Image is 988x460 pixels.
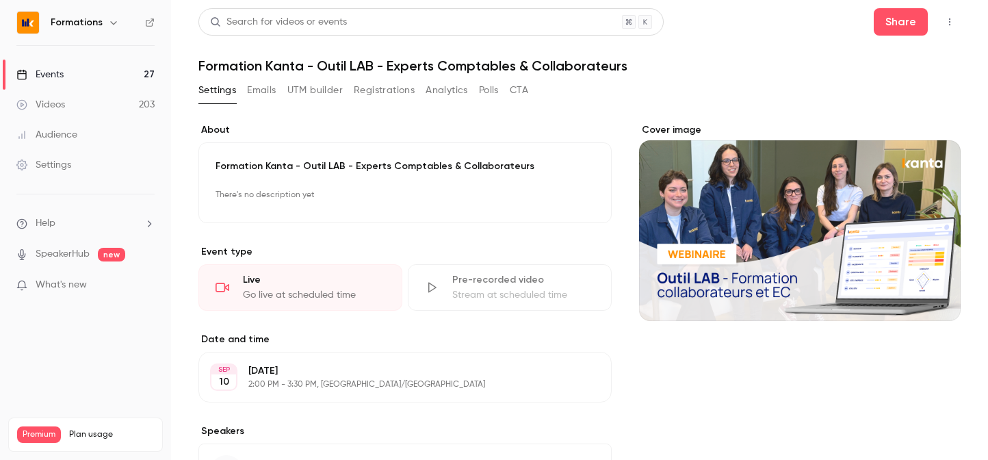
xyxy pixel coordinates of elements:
[198,79,236,101] button: Settings
[216,159,595,173] p: Formation Kanta - Outil LAB - Experts Comptables & Collaborateurs
[16,98,65,112] div: Videos
[248,364,539,378] p: [DATE]
[36,216,55,231] span: Help
[98,248,125,261] span: new
[639,123,961,137] label: Cover image
[426,79,468,101] button: Analytics
[452,273,595,287] div: Pre-recorded video
[198,264,402,311] div: LiveGo live at scheduled time
[138,279,155,292] iframe: Noticeable Trigger
[874,8,928,36] button: Share
[16,128,77,142] div: Audience
[408,264,612,311] div: Pre-recorded videoStream at scheduled time
[210,15,347,29] div: Search for videos or events
[198,123,612,137] label: About
[198,424,612,438] label: Speakers
[243,288,385,302] div: Go live at scheduled time
[16,68,64,81] div: Events
[248,379,539,390] p: 2:00 PM - 3:30 PM, [GEOGRAPHIC_DATA]/[GEOGRAPHIC_DATA]
[219,375,229,389] p: 10
[17,12,39,34] img: Formations
[354,79,415,101] button: Registrations
[51,16,103,29] h6: Formations
[243,273,385,287] div: Live
[36,278,87,292] span: What's new
[639,123,961,321] section: Cover image
[211,365,236,374] div: SEP
[198,57,961,74] h1: Formation Kanta - Outil LAB - Experts Comptables & Collaborateurs
[510,79,528,101] button: CTA
[247,79,276,101] button: Emails
[16,158,71,172] div: Settings
[479,79,499,101] button: Polls
[216,184,595,206] p: There's no description yet
[287,79,343,101] button: UTM builder
[69,429,154,440] span: Plan usage
[198,245,612,259] p: Event type
[452,288,595,302] div: Stream at scheduled time
[36,247,90,261] a: SpeakerHub
[17,426,61,443] span: Premium
[16,216,155,231] li: help-dropdown-opener
[198,333,612,346] label: Date and time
